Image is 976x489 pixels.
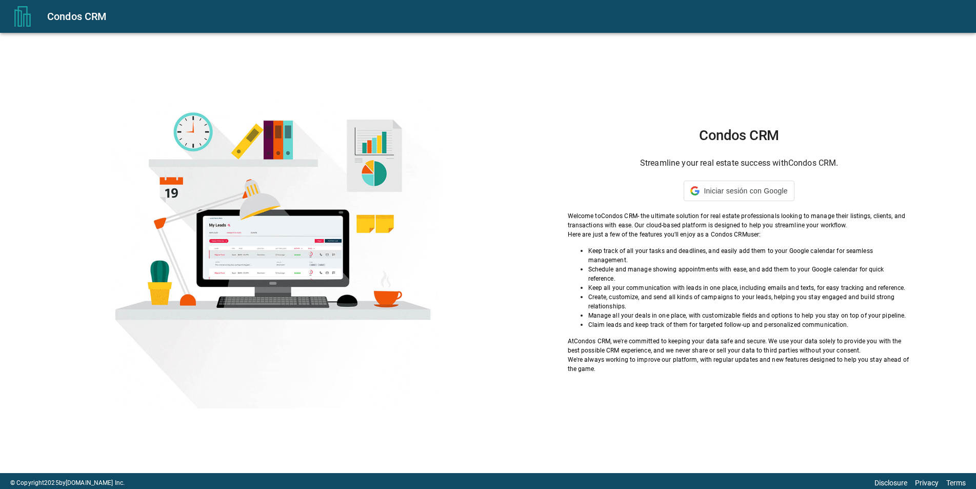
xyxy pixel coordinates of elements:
[568,156,911,170] h6: Streamline your real estate success with Condos CRM .
[946,479,966,487] a: Terms
[10,478,125,487] p: © Copyright 2025 by
[588,320,911,329] p: Claim leads and keep track of them for targeted follow-up and personalized communication.
[588,292,911,311] p: Create, customize, and send all kinds of campaigns to your leads, helping you stay engaged and bu...
[568,337,911,355] p: At Condos CRM , we're committed to keeping your data safe and secure. We use your data solely to ...
[568,355,911,374] p: We're always working to improve our platform, with regular updates and new features designed to h...
[47,8,964,25] div: Condos CRM
[66,479,125,486] a: [DOMAIN_NAME] Inc.
[874,479,907,487] a: Disclosure
[568,211,911,230] p: Welcome to Condos CRM - the ultimate solution for real estate professionals looking to manage the...
[588,311,911,320] p: Manage all your deals in one place, with customizable fields and options to help you stay on top ...
[684,181,794,201] div: Iniciar sesión con Google
[915,479,939,487] a: Privacy
[704,187,787,195] span: Iniciar sesión con Google
[568,230,911,239] p: Here are just a few of the features you'll enjoy as a Condos CRM user:
[568,127,911,144] h1: Condos CRM
[588,283,911,292] p: Keep all your communication with leads in one place, including emails and texts, for easy trackin...
[588,246,911,265] p: Keep track of all your tasks and deadlines, and easily add them to your Google calendar for seaml...
[588,265,911,283] p: Schedule and manage showing appointments with ease, and add them to your Google calendar for quic...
